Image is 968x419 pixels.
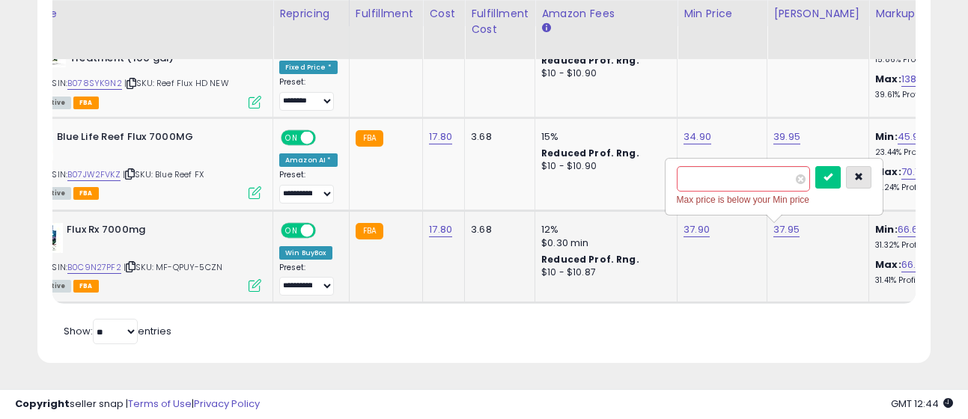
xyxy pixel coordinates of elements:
b: Min: [875,129,898,144]
span: | SKU: Reef Flux HD NEW [124,77,229,89]
div: Cost [429,6,458,22]
div: Repricing [279,6,343,22]
a: Terms of Use [128,397,192,411]
div: Fulfillment Cost [471,6,529,37]
a: 66.69 [898,222,925,237]
div: Fulfillment [356,6,416,22]
a: 17.80 [429,222,452,237]
span: All listings currently available for purchase on Amazon [37,97,71,109]
a: 37.90 [684,222,710,237]
div: ASIN: [37,130,261,198]
small: FBA [356,130,383,147]
span: | SKU: MF-QPUY-5CZN [124,261,222,273]
b: Reduced Prof. Rng. [541,54,639,67]
b: Blue Life Reef Flux 7000MG [57,130,239,148]
a: Privacy Policy [194,397,260,411]
div: Title [33,6,267,22]
div: Preset: [279,263,338,296]
a: 45.96 [898,129,925,144]
span: | SKU: Blue Reef FX [123,168,204,180]
div: 3.68 [471,130,523,144]
a: 138.25 [901,72,931,87]
div: Preset: [279,77,338,111]
b: Min: [875,222,898,236]
a: B07JW2FVKZ [67,168,121,181]
a: B078SYK9N2 [67,77,122,90]
div: Win BuyBox [279,246,332,260]
span: All listings currently available for purchase on Amazon [37,280,71,293]
a: 70.11 [901,165,922,180]
a: 66.97 [901,257,928,272]
div: ASIN: [37,37,261,107]
div: Preset: [279,170,338,204]
b: Max: [875,165,901,179]
small: Amazon Fees. [541,22,550,35]
div: [PERSON_NAME] [773,6,862,22]
b: Reduced Prof. Rng. [541,253,639,266]
span: All listings currently available for purchase on Amazon [37,187,71,200]
div: Min Price [684,6,761,22]
a: 17.80 [429,129,452,144]
span: ON [282,224,301,236]
div: Max price is below your Min price [677,192,871,207]
div: 3.68 [471,223,523,236]
a: 39.95 [773,129,800,144]
b: Reduced Prof. Rng. [541,147,639,159]
div: 15% [541,130,666,144]
div: seller snap | | [15,397,260,412]
b: Max: [875,257,901,272]
div: $10 - $10.90 [541,67,666,80]
span: Show: entries [64,324,171,338]
span: OFF [314,131,338,144]
div: Amazon AI * [279,153,338,167]
span: ON [282,131,301,144]
a: 34.90 [684,129,711,144]
div: Amazon Fees [541,6,671,22]
b: Flux Rx 7000mg [67,223,249,241]
span: FBA [73,187,99,200]
div: ASIN: [37,223,261,291]
strong: Copyright [15,397,70,411]
span: OFF [314,224,338,236]
div: Fixed Price * [279,61,338,74]
span: FBA [73,97,99,109]
a: B0C9N27PF2 [67,261,121,274]
span: FBA [73,280,99,293]
div: $10 - $10.90 [541,160,666,173]
div: $0.30 min [541,236,666,250]
div: $10 - $10.87 [541,266,666,279]
span: 2025-10-12 12:44 GMT [891,397,953,411]
a: 37.95 [773,222,800,237]
small: FBA [356,223,383,239]
div: 12% [541,223,666,236]
b: Max: [875,72,901,86]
